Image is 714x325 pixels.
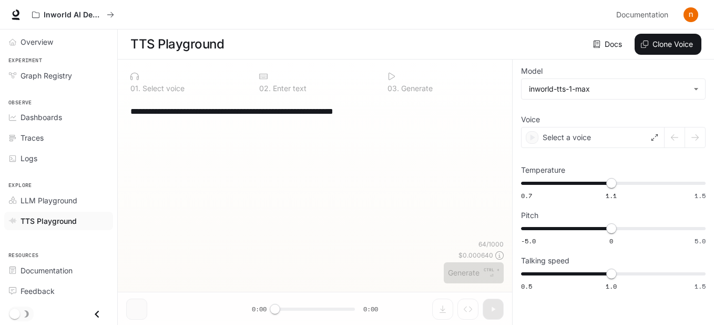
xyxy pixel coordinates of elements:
p: Inworld AI Demos [44,11,103,19]
a: Overview [4,33,113,51]
a: Logs [4,149,113,168]
a: Dashboards [4,108,113,126]
p: Generate [399,85,433,92]
button: Clone Voice [635,34,701,55]
span: Documentation [21,265,73,276]
p: 0 3 . [387,85,399,92]
span: Traces [21,132,44,143]
a: TTS Playground [4,212,113,230]
a: Feedback [4,282,113,300]
button: All workspaces [27,4,119,25]
span: LLM Playground [21,195,77,206]
span: 1.0 [606,282,617,291]
div: inworld-tts-1-max [522,79,705,99]
a: Documentation [4,261,113,280]
a: Documentation [612,4,676,25]
p: Model [521,67,543,75]
span: Graph Registry [21,70,72,81]
span: Dark mode toggle [9,308,20,319]
p: Pitch [521,212,538,219]
span: Dashboards [21,112,62,123]
a: Docs [591,34,626,55]
p: Temperature [521,166,565,174]
span: TTS Playground [21,215,77,226]
h1: TTS Playground [130,34,224,55]
a: LLM Playground [4,191,113,210]
button: User avatar [680,4,701,25]
span: 1.5 [695,191,706,200]
span: Overview [21,36,53,47]
p: Select a voice [543,132,591,143]
a: Graph Registry [4,66,113,85]
span: Documentation [616,8,668,22]
p: Voice [521,116,540,123]
span: 0 [609,237,613,245]
span: 0.5 [521,282,532,291]
span: 0.7 [521,191,532,200]
p: 0 2 . [259,85,271,92]
span: Logs [21,153,37,164]
span: 1.1 [606,191,617,200]
a: Traces [4,129,113,147]
span: 5.0 [695,237,706,245]
img: User avatar [684,7,698,22]
span: 1.5 [695,282,706,291]
p: Enter text [271,85,307,92]
span: Feedback [21,285,55,297]
p: Talking speed [521,257,569,264]
p: Select voice [140,85,185,92]
p: 0 1 . [130,85,140,92]
button: Close drawer [85,303,109,325]
span: -5.0 [521,237,536,245]
div: inworld-tts-1-max [529,84,688,94]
